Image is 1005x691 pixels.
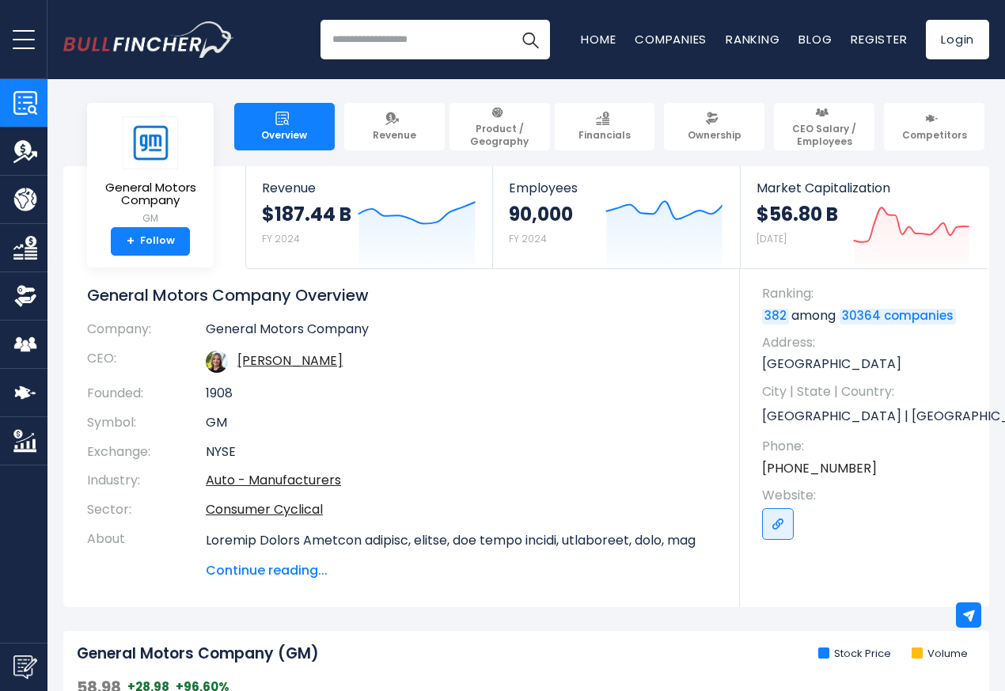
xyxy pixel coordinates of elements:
[726,31,779,47] a: Ranking
[206,500,323,518] a: Consumer Cyclical
[87,285,716,306] h1: General Motors Company Overview
[127,234,135,249] strong: +
[902,129,967,142] span: Competitors
[757,202,838,226] strong: $56.80 B
[757,180,972,196] span: Market Capitalization
[762,355,973,373] p: [GEOGRAPHIC_DATA]
[762,487,973,504] span: Website:
[762,508,794,540] a: Go to link
[818,647,891,661] li: Stock Price
[581,31,616,47] a: Home
[926,20,989,59] a: Login
[798,31,832,47] a: Blog
[87,525,206,580] th: About
[509,232,547,245] small: FY 2024
[246,166,492,268] a: Revenue $187.44 B FY 2024
[757,232,787,245] small: [DATE]
[762,334,973,351] span: Address:
[912,647,968,661] li: Volume
[262,202,351,226] strong: $187.44 B
[578,129,631,142] span: Financials
[373,129,416,142] span: Revenue
[762,383,973,401] span: City | State | Country:
[206,379,716,408] td: 1908
[261,129,307,142] span: Overview
[449,103,550,150] a: Product / Geography
[100,181,201,207] span: General Motors Company
[206,561,716,580] span: Continue reading...
[762,404,973,428] p: [GEOGRAPHIC_DATA] | [GEOGRAPHIC_DATA] | US
[99,116,202,227] a: General Motors Company GM
[111,227,190,256] a: +Follow
[87,466,206,495] th: Industry:
[457,123,543,147] span: Product / Geography
[762,307,973,325] p: among
[234,103,335,150] a: Overview
[884,103,984,150] a: Competitors
[87,438,206,467] th: Exchange:
[510,20,550,59] button: Search
[87,379,206,408] th: Founded:
[87,344,206,379] th: CEO:
[262,232,300,245] small: FY 2024
[206,321,716,344] td: General Motors Company
[206,438,716,467] td: NYSE
[63,21,234,58] img: Bullfincher logo
[555,103,655,150] a: Financials
[87,495,206,525] th: Sector:
[762,285,973,302] span: Ranking:
[688,129,741,142] span: Ownership
[509,180,723,196] span: Employees
[762,460,877,477] a: [PHONE_NUMBER]
[741,166,988,268] a: Market Capitalization $56.80 B [DATE]
[762,438,973,455] span: Phone:
[206,471,341,489] a: Auto - Manufacturers
[77,644,319,664] h2: General Motors Company (GM)
[840,309,956,325] a: 30364 companies
[206,408,716,438] td: GM
[63,21,233,58] a: Go to homepage
[762,309,789,325] a: 382
[87,408,206,438] th: Symbol:
[781,123,867,147] span: CEO Salary / Employees
[774,103,874,150] a: CEO Salary / Employees
[509,202,573,226] strong: 90,000
[237,351,343,370] a: ceo
[13,284,37,308] img: Ownership
[262,180,476,196] span: Revenue
[344,103,445,150] a: Revenue
[635,31,707,47] a: Companies
[100,211,201,226] small: GM
[87,321,206,344] th: Company:
[664,103,764,150] a: Ownership
[206,351,228,373] img: mary-t-barra.jpg
[851,31,907,47] a: Register
[493,166,739,268] a: Employees 90,000 FY 2024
